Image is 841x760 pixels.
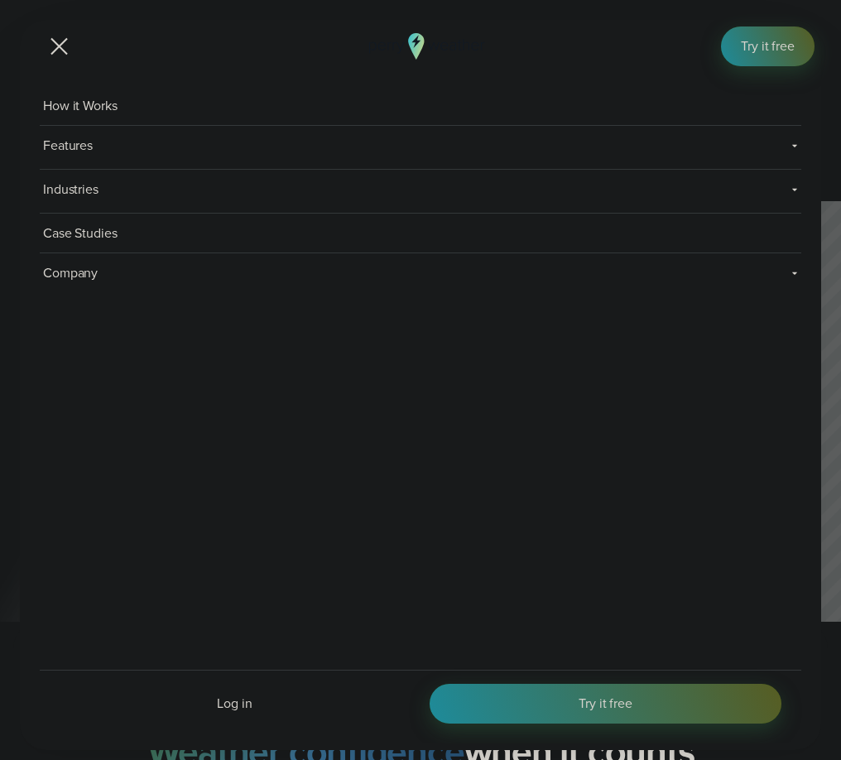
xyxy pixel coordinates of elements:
span: Company [40,253,201,293]
span: Try it free [579,694,632,714]
a: Try it free [721,26,815,66]
a: Log in [60,694,410,714]
a: How it Works [40,86,801,127]
a: Try it free [430,684,781,724]
span: Log in [217,694,252,714]
span: Industries [40,170,527,209]
span: Features [40,126,320,166]
span: Case Studies [40,214,124,253]
a: Case Studies [40,214,801,254]
span: How it Works [40,86,124,126]
span: Try it free [741,36,795,56]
